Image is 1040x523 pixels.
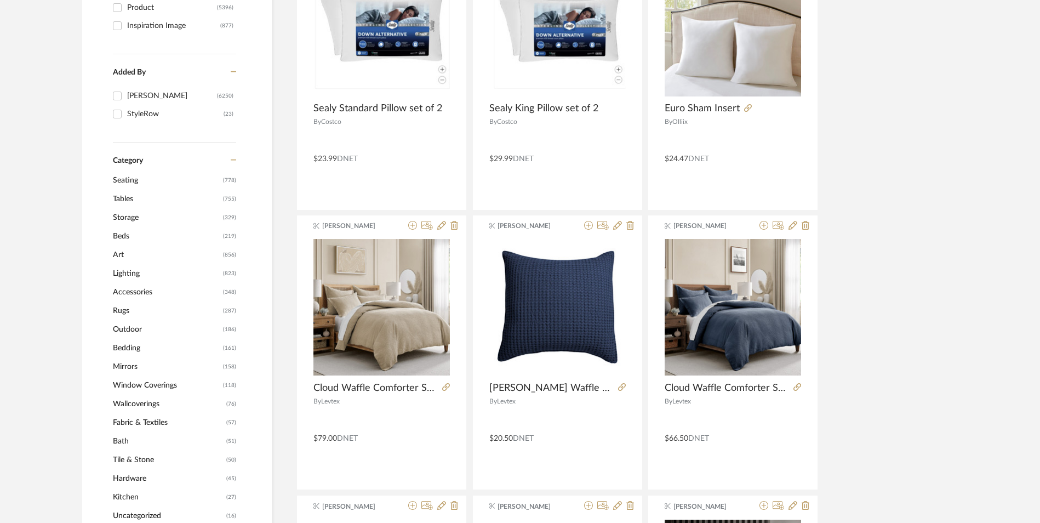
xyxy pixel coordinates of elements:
span: (27) [226,488,236,506]
img: Cloud Waffle Comforter Set Taupe [313,239,450,376]
span: Fabric & Textiles [113,413,224,432]
span: Sealy Standard Pillow set of 2 [313,103,442,115]
span: (57) [226,414,236,431]
span: Lighting [113,264,220,283]
span: Storage [113,208,220,227]
span: (823) [223,265,236,282]
div: (877) [220,17,233,35]
span: Category [113,156,143,166]
span: DNET [513,155,534,163]
span: [PERSON_NAME] [673,502,742,511]
img: Mills Waffle Pillow in Navy [489,239,626,376]
span: (51) [226,433,236,450]
span: Kitchen [113,488,224,507]
span: Cloud Waffle Comforter Set Queen [665,382,789,394]
div: Inspiration Image [127,17,220,35]
span: Levtex [497,398,516,405]
span: (287) [223,302,236,320]
span: Costco [497,118,517,125]
span: (778) [223,172,236,189]
span: Added By [113,69,146,76]
span: Art [113,246,220,264]
span: (76) [226,395,236,413]
div: (23) [224,105,233,123]
span: Levtex [321,398,340,405]
span: Cloud Waffle Comforter Set Taupe [313,382,438,394]
span: By [313,118,321,125]
span: By [665,118,672,125]
span: DNET [688,435,709,442]
span: (45) [226,470,236,487]
span: Tile & Stone [113,451,224,469]
span: Rugs [113,302,220,320]
span: (856) [223,246,236,264]
span: $24.47 [665,155,688,163]
span: (329) [223,209,236,226]
span: Mirrors [113,357,220,376]
span: Olliix [672,118,688,125]
div: (6250) [217,87,233,105]
span: Levtex [672,398,691,405]
span: (158) [223,358,236,376]
span: (219) [223,228,236,245]
div: [PERSON_NAME] [127,87,217,105]
span: Outdoor [113,320,220,339]
span: Tables [113,190,220,208]
span: $29.99 [489,155,513,163]
span: Accessories [113,283,220,302]
span: Seating [113,171,220,190]
span: Euro Sham Insert [665,103,740,115]
span: [PERSON_NAME] [322,221,391,231]
span: Bedding [113,339,220,357]
span: DNET [513,435,534,442]
span: [PERSON_NAME] [322,502,391,511]
span: (348) [223,283,236,301]
span: By [489,118,497,125]
span: [PERSON_NAME] Waffle Pillow in Navy [489,382,614,394]
span: [PERSON_NAME] [498,221,567,231]
span: Beds [113,227,220,246]
span: Hardware [113,469,224,488]
span: (50) [226,451,236,469]
span: Sealy King Pillow set of 2 [489,103,598,115]
span: DNET [337,435,358,442]
span: By [489,398,497,405]
span: (186) [223,321,236,338]
span: DNET [688,155,709,163]
span: Window Coverings [113,376,220,395]
span: (118) [223,377,236,394]
span: Costco [321,118,341,125]
span: $66.50 [665,435,688,442]
span: $23.99 [313,155,337,163]
span: Wallcoverings [113,395,224,413]
span: [PERSON_NAME] [498,502,567,511]
div: StyleRow [127,105,224,123]
span: DNET [337,155,358,163]
span: Bath [113,432,224,451]
span: $20.50 [489,435,513,442]
span: [PERSON_NAME] [673,221,742,231]
span: $79.00 [313,435,337,442]
span: (161) [223,339,236,357]
span: By [665,398,672,405]
span: (755) [223,190,236,208]
span: By [313,398,321,405]
img: Cloud Waffle Comforter Set Queen [665,239,801,376]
